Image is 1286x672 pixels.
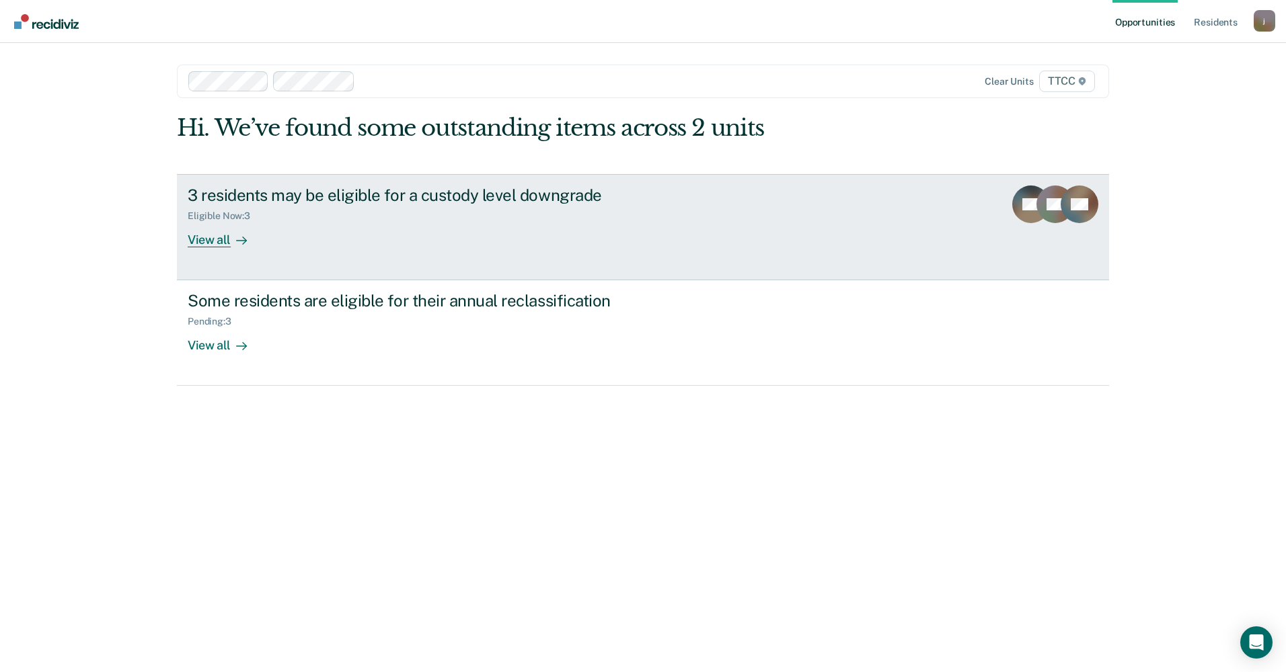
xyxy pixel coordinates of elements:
[1240,626,1273,659] div: Open Intercom Messenger
[177,174,1109,280] a: 3 residents may be eligible for a custody level downgradeEligible Now:3View all
[1254,10,1275,32] div: j
[14,14,79,29] img: Recidiviz
[188,316,242,327] div: Pending : 3
[188,185,660,205] div: 3 residents may be eligible for a custody level downgrade
[188,221,263,247] div: View all
[177,280,1109,386] a: Some residents are eligible for their annual reclassificationPending:3View all
[1254,10,1275,32] button: Profile dropdown button
[188,327,263,353] div: View all
[188,291,660,310] div: Some residents are eligible for their annual reclassification
[177,114,923,142] div: Hi. We’ve found some outstanding items across 2 units
[1039,71,1095,92] span: TTCC
[188,210,261,222] div: Eligible Now : 3
[985,76,1034,87] div: Clear units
